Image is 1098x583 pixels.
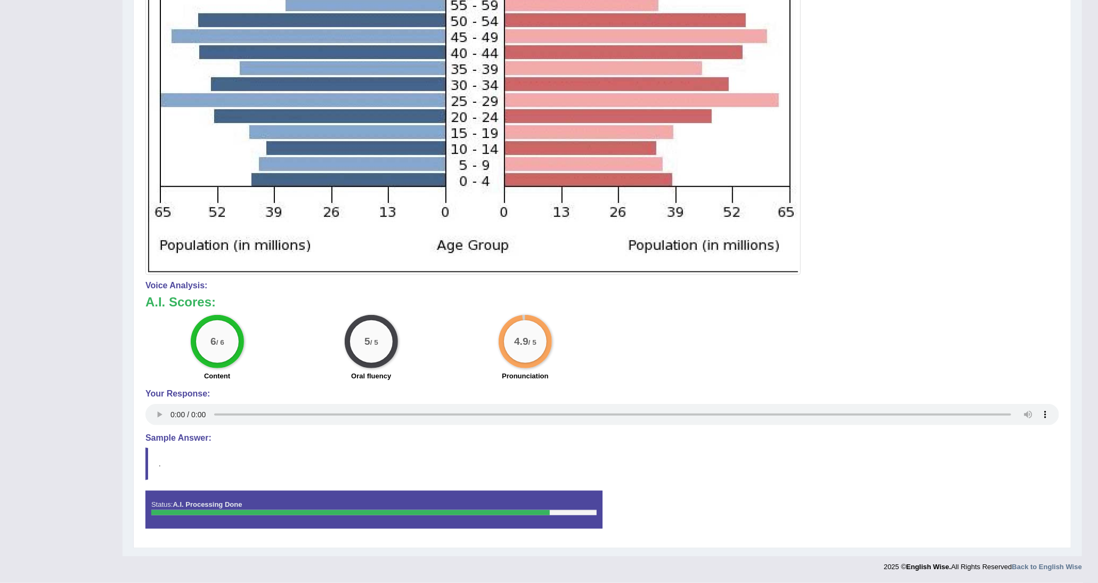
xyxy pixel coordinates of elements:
[145,389,1059,399] h4: Your Response:
[173,500,242,508] strong: A.I. Processing Done
[145,433,1059,443] h4: Sample Answer:
[145,295,216,309] b: A.I. Scores:
[906,563,951,571] strong: English Wise.
[502,371,548,381] label: Pronunciation
[145,491,603,528] div: Status:
[145,281,1059,290] h4: Voice Analysis:
[204,371,230,381] label: Content
[1012,563,1082,571] a: Back to English Wise
[884,556,1082,572] div: 2025 © All Rights Reserved
[351,371,391,381] label: Oral fluency
[528,338,536,346] small: / 5
[145,448,1059,480] blockquote: .
[370,338,378,346] small: / 5
[364,336,370,347] big: 5
[514,336,528,347] big: 4.9
[210,336,216,347] big: 6
[216,338,224,346] small: / 6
